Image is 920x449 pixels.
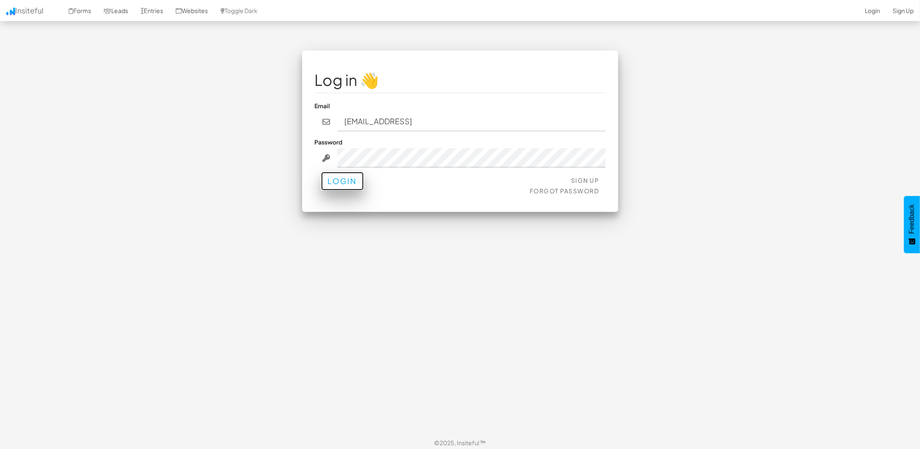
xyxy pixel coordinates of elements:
img: icon.png [6,8,15,15]
label: Password [315,138,343,146]
h1: Log in 👋 [315,72,606,88]
a: Forgot Password [530,187,599,195]
button: Login [321,172,364,190]
span: Feedback [908,204,916,234]
a: Sign Up [571,176,599,184]
button: Feedback - Show survey [904,196,920,253]
label: Email [315,102,330,110]
input: john@doe.com [338,112,606,131]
